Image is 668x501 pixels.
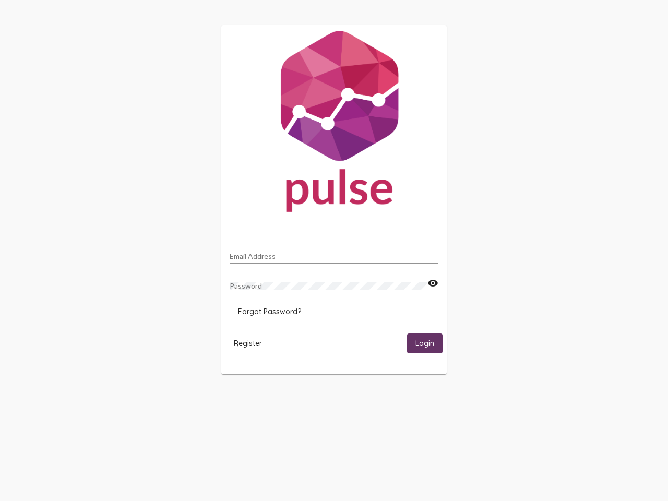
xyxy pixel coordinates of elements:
[225,333,270,353] button: Register
[407,333,443,353] button: Login
[415,339,434,349] span: Login
[234,339,262,348] span: Register
[221,25,447,222] img: Pulse For Good Logo
[230,302,309,321] button: Forgot Password?
[427,277,438,290] mat-icon: visibility
[238,307,301,316] span: Forgot Password?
